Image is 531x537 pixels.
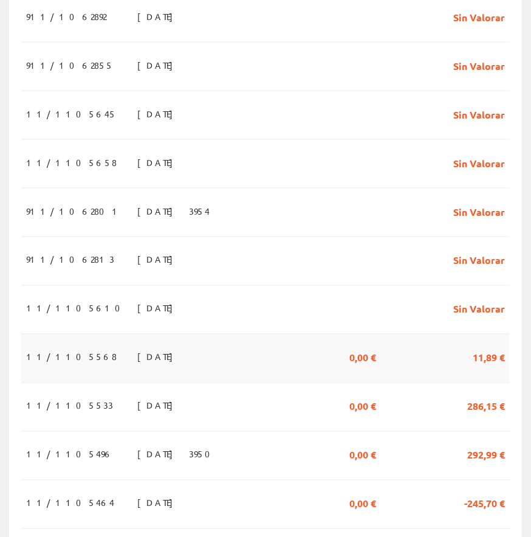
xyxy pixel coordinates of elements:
[137,249,179,270] span: [DATE]
[473,347,505,367] span: 11,89 €
[26,298,128,319] span: 11/1105610
[137,395,179,416] span: [DATE]
[137,6,179,27] span: [DATE]
[26,493,114,513] span: 11/1105464
[137,152,179,173] span: [DATE]
[349,444,376,465] span: 0,00 €
[26,55,114,75] span: 911/1062855
[137,444,179,465] span: [DATE]
[189,444,218,465] span: 3950
[26,201,122,221] span: 911/1062801
[26,249,114,270] span: 911/1062813
[453,152,505,173] span: Sin Valorar
[137,298,179,319] span: [DATE]
[26,6,106,27] span: 911/1062892
[137,55,179,75] span: [DATE]
[26,444,113,465] span: 11/1105496
[464,493,505,513] span: -245,70 €
[137,347,179,367] span: [DATE]
[453,298,505,319] span: Sin Valorar
[453,201,505,221] span: Sin Valorar
[137,201,179,221] span: [DATE]
[137,493,179,513] span: [DATE]
[349,347,376,367] span: 0,00 €
[467,444,505,465] span: 292,99 €
[453,55,505,75] span: Sin Valorar
[26,103,117,124] span: 11/1105645
[467,395,505,416] span: 286,15 €
[349,493,376,513] span: 0,00 €
[26,395,113,416] span: 11/1105533
[26,347,117,367] span: 11/1105568
[453,249,505,270] span: Sin Valorar
[189,201,210,221] span: 3954
[349,395,376,416] span: 0,00 €
[453,6,505,27] span: Sin Valorar
[453,103,505,124] span: Sin Valorar
[26,152,117,173] span: 11/1105658
[137,103,179,124] span: [DATE]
